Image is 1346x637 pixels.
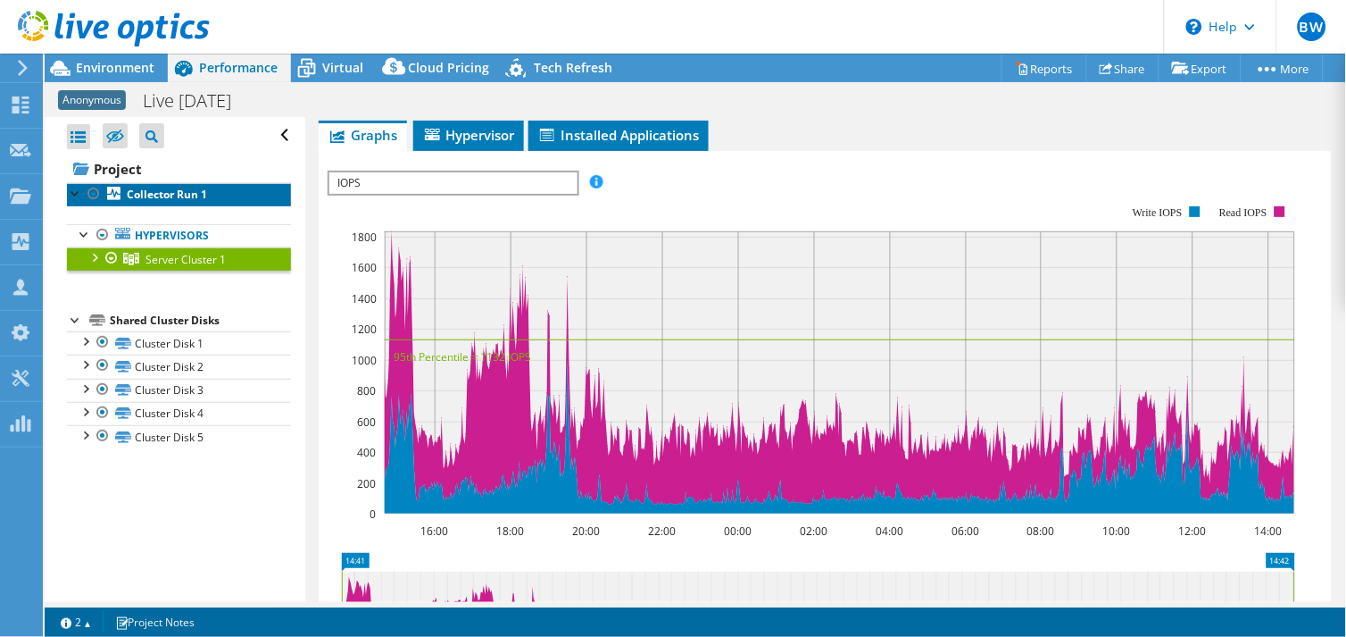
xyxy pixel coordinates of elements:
a: Cluster Disk 4 [67,402,291,425]
svg: \n [1186,19,1202,35]
a: Cluster Disk 3 [67,379,291,402]
span: Tech Refresh [534,59,612,76]
text: Read IOPS [1219,206,1267,219]
text: 1600 [352,260,377,275]
span: IOPS [329,172,577,194]
span: Graphs [328,126,398,144]
a: Export [1159,54,1242,82]
text: 1000 [352,353,377,368]
text: 00:00 [724,524,752,539]
span: Anonymous [58,90,126,110]
text: 1200 [352,322,377,337]
text: 10:00 [1102,524,1130,539]
a: Server Cluster 1 [67,247,291,271]
text: 20:00 [572,524,600,539]
div: Shared Cluster Disks [110,310,291,331]
a: Project Notes [103,611,207,633]
text: 12:00 [1178,524,1206,539]
span: Cloud Pricing [408,59,489,76]
text: 16:00 [420,524,448,539]
a: Cluster Disk 2 [67,355,291,378]
span: Server Cluster 1 [145,252,226,267]
span: Hypervisor [422,126,515,144]
text: 08:00 [1026,524,1054,539]
text: 800 [357,383,376,398]
a: Collector Run 1 [67,183,291,206]
text: 04:00 [876,524,903,539]
text: 06:00 [951,524,979,539]
span: Installed Applications [537,126,700,144]
text: 1800 [352,230,377,245]
text: 200 [357,476,376,491]
h1: Live [DATE] [135,91,259,111]
text: 600 [357,415,376,430]
a: 2 [48,611,104,633]
text: 1400 [352,291,377,306]
text: 22:00 [648,524,676,539]
a: Hypervisors [67,224,291,247]
span: Virtual [322,59,363,76]
text: 0 [370,507,376,522]
a: Reports [1001,54,1087,82]
span: Performance [199,59,278,76]
text: 14:00 [1254,524,1282,539]
text: 95th Percentile = 1132 IOPS [394,349,531,365]
a: More [1241,54,1324,82]
text: 18:00 [496,524,524,539]
a: Cluster Disk 1 [67,331,291,355]
text: 02:00 [800,524,827,539]
a: Share [1086,54,1159,82]
span: Environment [76,59,154,76]
text: 400 [357,445,376,460]
a: Cluster Disk 5 [67,425,291,448]
text: Write IOPS [1133,206,1183,219]
a: Project [67,155,291,183]
span: BW [1298,13,1326,41]
b: Collector Run 1 [127,187,207,202]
